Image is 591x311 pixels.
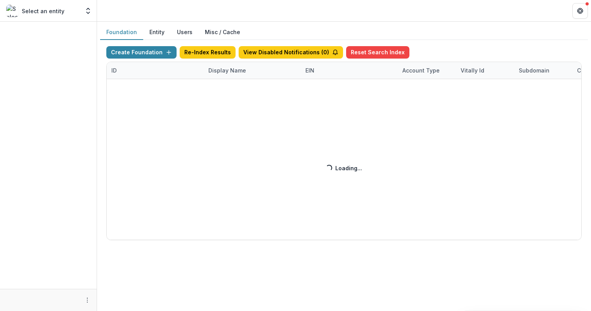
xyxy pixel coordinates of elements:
button: More [83,295,92,305]
img: Select an entity [6,5,19,17]
button: Foundation [100,25,143,40]
button: Users [171,25,199,40]
button: Get Help [572,3,588,19]
button: Misc / Cache [199,25,246,40]
p: Select an entity [22,7,64,15]
button: Entity [143,25,171,40]
button: Open entity switcher [83,3,94,19]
